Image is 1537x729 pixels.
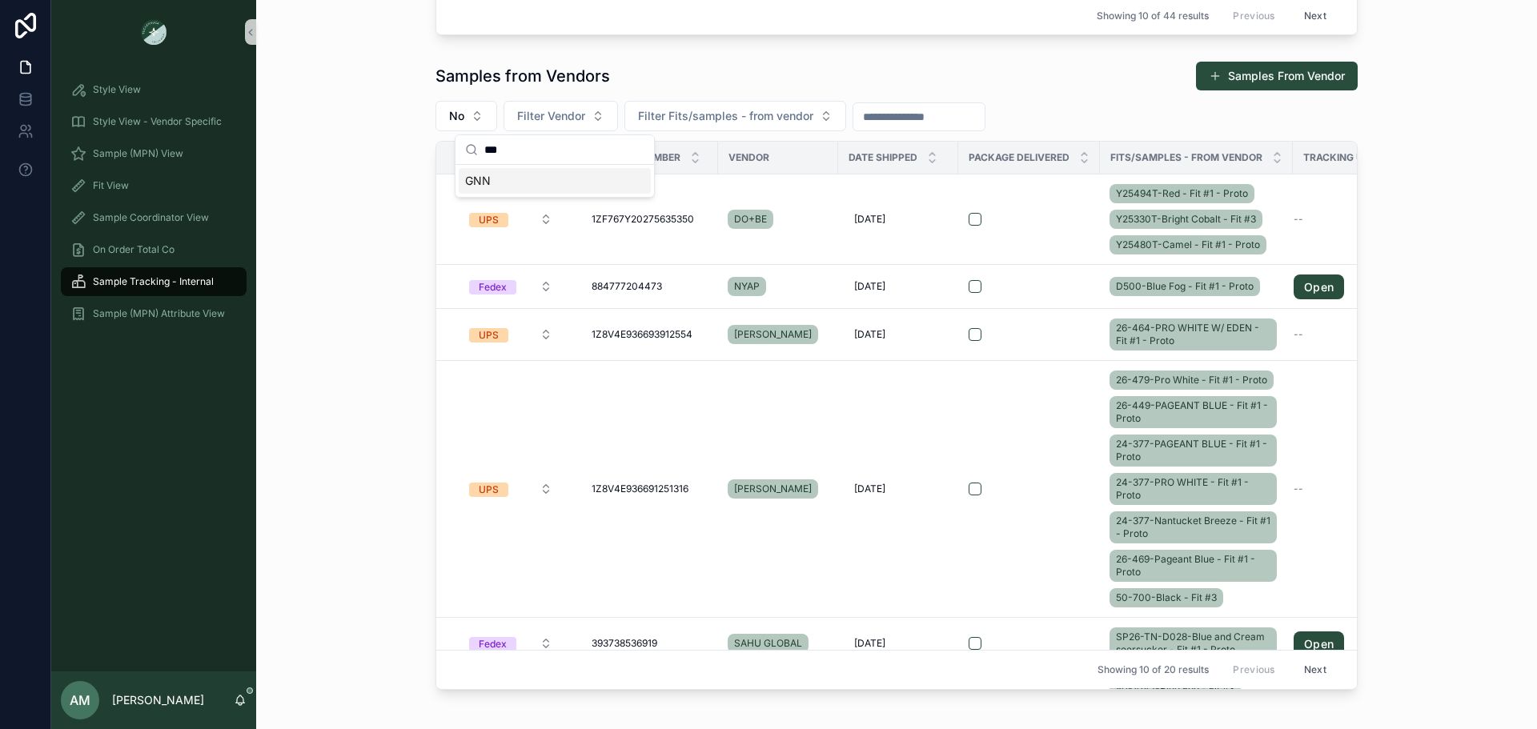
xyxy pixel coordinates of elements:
span: 24-377-PAGEANT BLUE - Fit #1 - Proto [1116,438,1270,463]
a: [DATE] [848,476,949,502]
span: 26-479-Pro White - Fit #1 - Proto [1116,374,1267,387]
span: Y25494T-Red - Fit #1 - Proto [1116,187,1248,200]
a: Fit View [61,171,247,200]
a: DO+BE [728,206,829,232]
span: 1Z8V4E936693912554 [592,328,692,341]
span: [PERSON_NAME] [734,483,812,495]
span: Style View [93,83,141,96]
a: Open [1294,274,1344,300]
a: Sample Tracking - Internal [61,267,247,296]
a: [DATE] [848,274,949,299]
span: [PERSON_NAME] [734,328,812,341]
a: SP26-TN-D028-Blue and Cream seersucker - Fit #1 - Proto [1110,624,1283,663]
span: [DATE] [854,213,885,226]
a: D500-Blue Fog - Fit #1 - Proto [1110,277,1260,296]
span: Y25480T-Camel - Fit #1 - Proto [1116,238,1260,251]
a: 26-479-Pro White - Fit #1 - Proto26-449-PAGEANT BLUE - Fit #1 - Proto24-377-PAGEANT BLUE - Fit #1... [1110,367,1283,611]
span: 26-469-Pageant Blue - Fit #1 - Proto [1116,553,1270,579]
button: Next [1293,658,1338,683]
span: Sample Coordinator View [93,211,209,224]
a: 24-377-Nantucket Breeze - Fit #1 - Proto [1110,511,1277,543]
span: AM [70,691,90,710]
span: Showing 10 of 44 results [1097,10,1209,22]
div: UPS [479,328,499,342]
span: DO+BE [734,213,767,226]
a: Style View [61,75,247,104]
span: Y25330T-Bright Cobalt - Fit #3 [1116,213,1256,226]
button: Select Button [456,475,565,503]
span: -- [1294,483,1303,495]
span: Showing 10 of 20 results [1098,663,1209,676]
a: [PERSON_NAME] [728,476,829,502]
h1: Samples from Vendors [435,65,610,87]
a: 50-700-Black - Fit #3 [1110,588,1223,607]
button: Select Button [435,101,497,131]
span: Tracking URL [1303,151,1375,164]
span: Sample Tracking - Internal [93,275,214,288]
a: SAHU GLOBAL [728,634,809,653]
a: 1Z8V4E936693912554 [585,322,708,347]
span: 26-449-PAGEANT BLUE - Fit #1 - Proto [1116,399,1270,425]
a: Open [1294,631,1394,657]
a: Select Button [455,204,566,234]
button: Select Button [456,320,565,349]
a: 1Z8V4E936691251316 [585,476,708,502]
span: Package Delivered [969,151,1069,164]
span: Sample (MPN) Attribute View [93,307,225,320]
span: [DATE] [854,328,885,341]
span: -- [1294,213,1303,226]
a: NYAP [728,274,829,299]
span: Filter Vendor [517,108,585,124]
span: Style View - Vendor Specific [93,115,222,128]
span: Date Shipped [849,151,917,164]
div: Fedex [479,280,507,294]
a: 884777204473 [585,274,708,299]
span: Vendor [728,151,769,164]
div: scrollable content [51,64,256,349]
span: No [449,108,464,124]
a: Select Button [455,628,566,659]
a: SP26-TN-D028-Blue and Cream seersucker - Fit #1 - Proto [1110,627,1277,659]
a: [DATE] [848,631,949,656]
div: Suggestions [455,165,654,197]
div: UPS [479,483,499,497]
a: On Order Total Co [61,235,247,264]
a: Open [1294,274,1394,300]
button: Select Button [504,101,618,131]
a: 26-449-PAGEANT BLUE - Fit #1 - Proto [1110,396,1277,428]
a: 1ZF767Y20275635350 [585,206,708,232]
a: Y25494T-Red - Fit #1 - Proto [1110,184,1254,203]
img: App logo [141,19,167,45]
a: -- [1294,328,1394,341]
a: 24-377-PAGEANT BLUE - Fit #1 - Proto [1110,435,1277,467]
span: 50-700-Black - Fit #3 [1116,591,1217,604]
a: Y25494T-Red - Fit #1 - ProtoY25330T-Bright Cobalt - Fit #3Y25480T-Camel - Fit #1 - Proto [1110,181,1283,258]
a: Select Button [455,271,566,302]
a: -- [1294,483,1394,495]
a: DO+BE [728,210,773,229]
a: Style View - Vendor Specific [61,107,247,136]
span: On Order Total Co [93,243,175,256]
button: Select Button [456,205,565,234]
a: SAHU GLOBAL [728,631,829,656]
a: Y25480T-Camel - Fit #1 - Proto [1110,235,1266,254]
span: 393738536919 [592,637,657,650]
span: Sample (MPN) View [93,147,183,160]
button: Select Button [456,629,565,658]
span: Filter Fits/samples - from vendor [638,108,813,124]
span: Fit View [93,179,129,192]
span: 24-377-Nantucket Breeze - Fit #1 - Proto [1116,515,1270,540]
span: SP26-TN-D028-Blue and Cream seersucker - Fit #1 - Proto [1116,631,1270,656]
div: UPS [479,213,499,227]
button: Next [1293,3,1338,28]
a: [DATE] [848,322,949,347]
span: 1Z8V4E936691251316 [592,483,688,495]
span: [DATE] [854,483,885,495]
a: [PERSON_NAME] [728,325,818,344]
a: Samples From Vendor [1196,62,1358,90]
span: SAHU GLOBAL [734,637,802,650]
a: [PERSON_NAME] [728,479,818,499]
a: Open [1294,631,1344,657]
span: NYAP [734,280,760,293]
a: 24-377-PRO WHITE - Fit #1 - Proto [1110,473,1277,505]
